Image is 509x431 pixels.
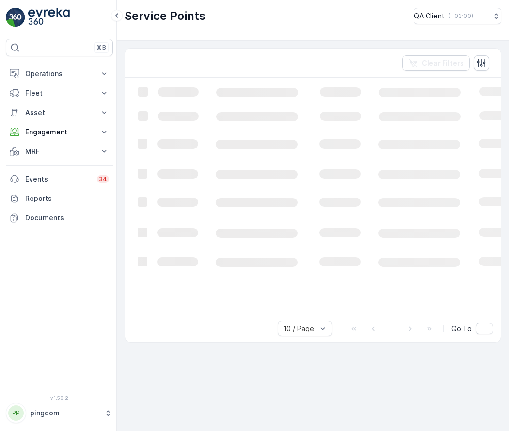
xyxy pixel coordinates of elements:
p: Asset [25,108,94,117]
button: Asset [6,103,113,122]
span: v 1.50.2 [6,395,113,401]
p: ⌘B [96,44,106,51]
a: Reports [6,189,113,208]
p: Documents [25,213,109,223]
button: MRF [6,142,113,161]
img: logo [6,8,25,27]
p: MRF [25,147,94,156]
p: Operations [25,69,94,79]
p: ( +03:00 ) [448,12,473,20]
p: pingdom [30,408,99,418]
button: Operations [6,64,113,83]
button: PPpingdom [6,403,113,423]
span: Go To [451,324,472,333]
button: Clear Filters [402,55,470,71]
p: Fleet [25,88,94,98]
div: PP [8,405,24,421]
button: Fleet [6,83,113,103]
p: Reports [25,194,109,203]
img: logo_light-DOdMpM7g.png [28,8,70,27]
p: 34 [99,175,107,183]
p: Events [25,174,91,184]
button: Engagement [6,122,113,142]
a: Documents [6,208,113,228]
a: Events34 [6,169,113,189]
p: QA Client [414,11,445,21]
p: Clear Filters [422,58,464,68]
p: Service Points [125,8,206,24]
button: QA Client(+03:00) [414,8,501,24]
p: Engagement [25,127,94,137]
